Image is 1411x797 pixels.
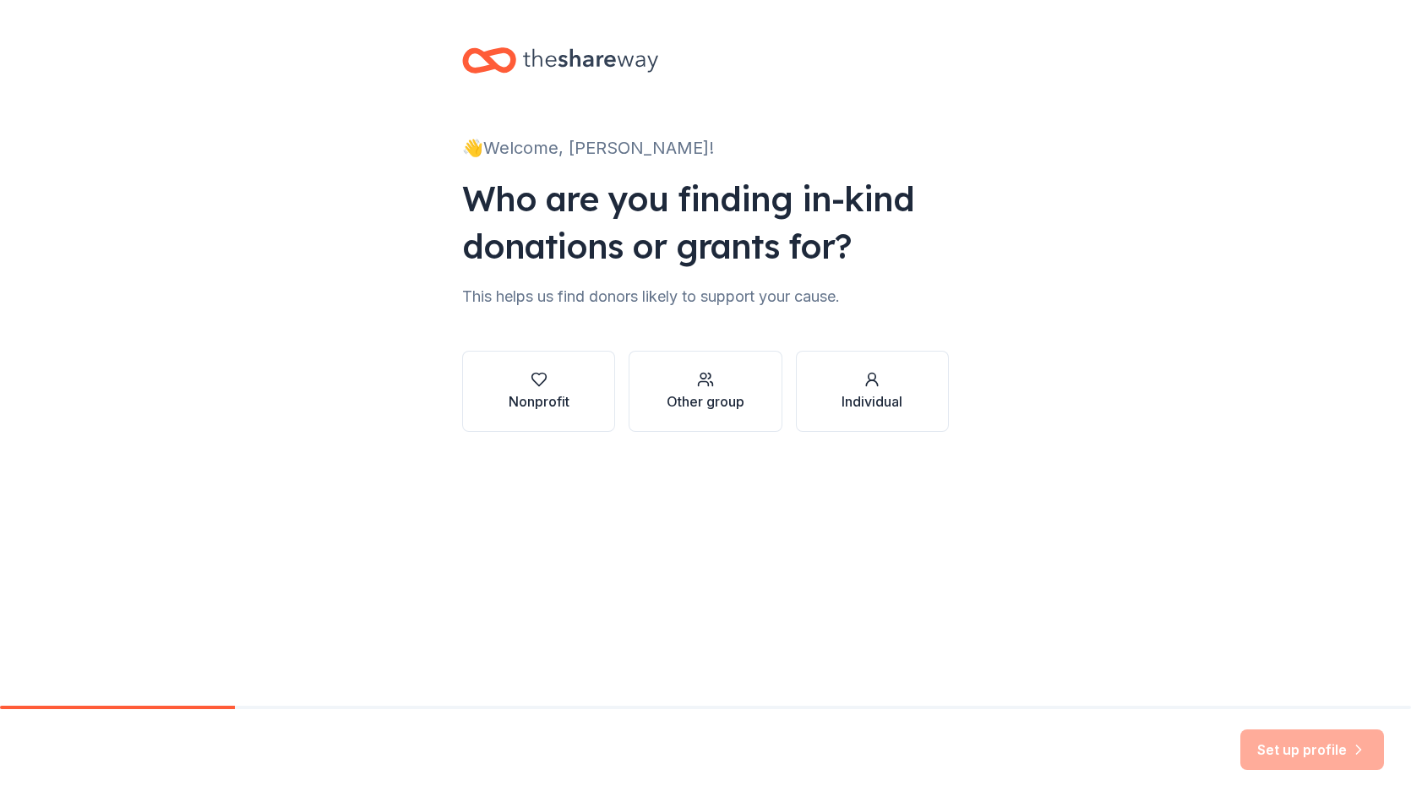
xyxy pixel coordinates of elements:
button: Individual [796,351,949,432]
div: Individual [842,391,902,412]
div: 👋 Welcome, [PERSON_NAME]! [462,134,949,161]
div: Other group [667,391,744,412]
button: Other group [629,351,782,432]
div: Who are you finding in-kind donations or grants for? [462,175,949,270]
div: Nonprofit [509,391,569,412]
button: Nonprofit [462,351,615,432]
div: This helps us find donors likely to support your cause. [462,283,949,310]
